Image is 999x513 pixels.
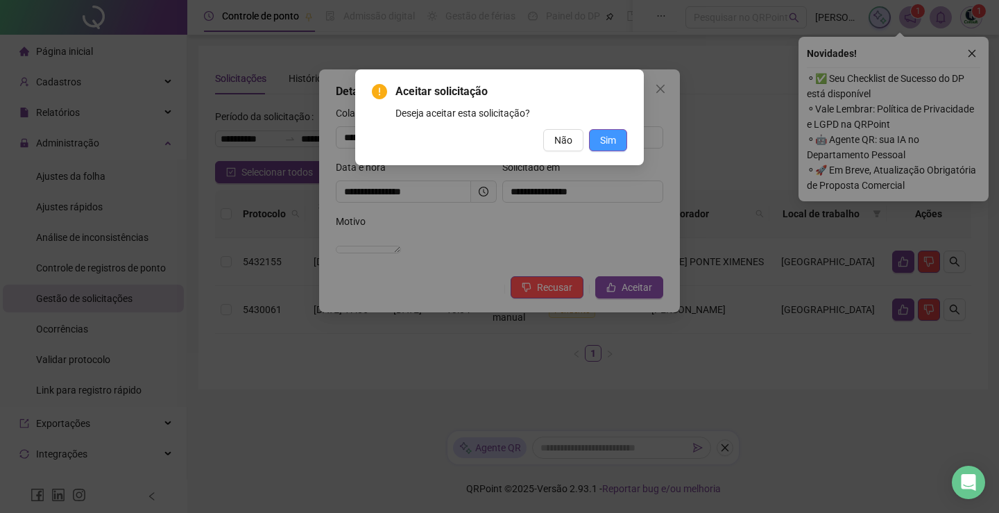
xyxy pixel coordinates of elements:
[554,133,572,148] span: Não
[543,129,583,151] button: Não
[600,133,616,148] span: Sim
[372,84,387,99] span: exclamation-circle
[952,466,985,499] div: Open Intercom Messenger
[395,83,627,100] span: Aceitar solicitação
[395,106,627,121] div: Deseja aceitar esta solicitação?
[589,129,627,151] button: Sim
